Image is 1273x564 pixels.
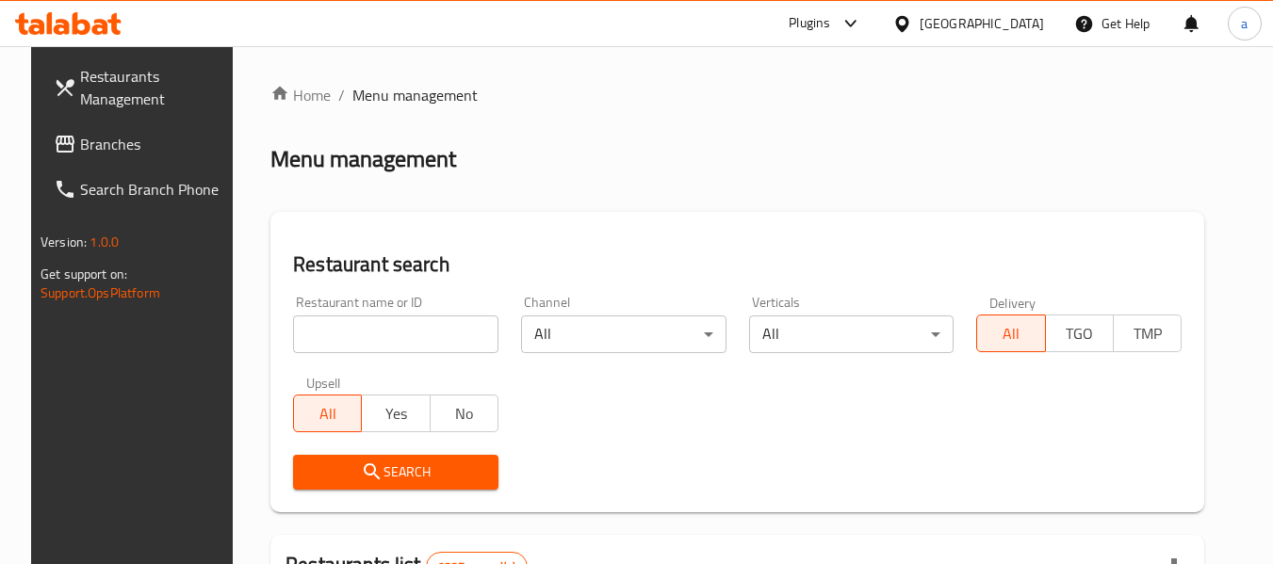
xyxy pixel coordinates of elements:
[749,315,955,353] div: All
[270,84,331,106] a: Home
[80,65,229,110] span: Restaurants Management
[293,250,1182,279] h2: Restaurant search
[438,400,491,427] span: No
[293,395,362,432] button: All
[976,314,1045,352] button: All
[1121,320,1174,347] span: TMP
[789,12,830,35] div: Plugins
[41,281,160,305] a: Support.OpsPlatform
[521,315,726,353] div: All
[270,144,456,174] h2: Menu management
[430,395,498,432] button: No
[39,54,244,121] a: Restaurants Management
[80,133,229,155] span: Branches
[308,460,483,484] span: Search
[41,262,127,286] span: Get support on:
[293,315,498,353] input: Search for restaurant name or ID..
[369,400,422,427] span: Yes
[1045,314,1114,352] button: TGO
[39,121,244,167] a: Branches
[338,84,345,106] li: /
[39,167,244,212] a: Search Branch Phone
[1241,13,1248,34] span: a
[1113,314,1182,352] button: TMP
[302,400,354,427] span: All
[989,296,1036,309] label: Delivery
[1053,320,1106,347] span: TGO
[352,84,478,106] span: Menu management
[270,84,1204,106] nav: breadcrumb
[293,455,498,490] button: Search
[985,320,1037,347] span: All
[90,230,119,254] span: 1.0.0
[920,13,1044,34] div: [GEOGRAPHIC_DATA]
[361,395,430,432] button: Yes
[306,376,341,389] label: Upsell
[80,178,229,201] span: Search Branch Phone
[41,230,87,254] span: Version:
